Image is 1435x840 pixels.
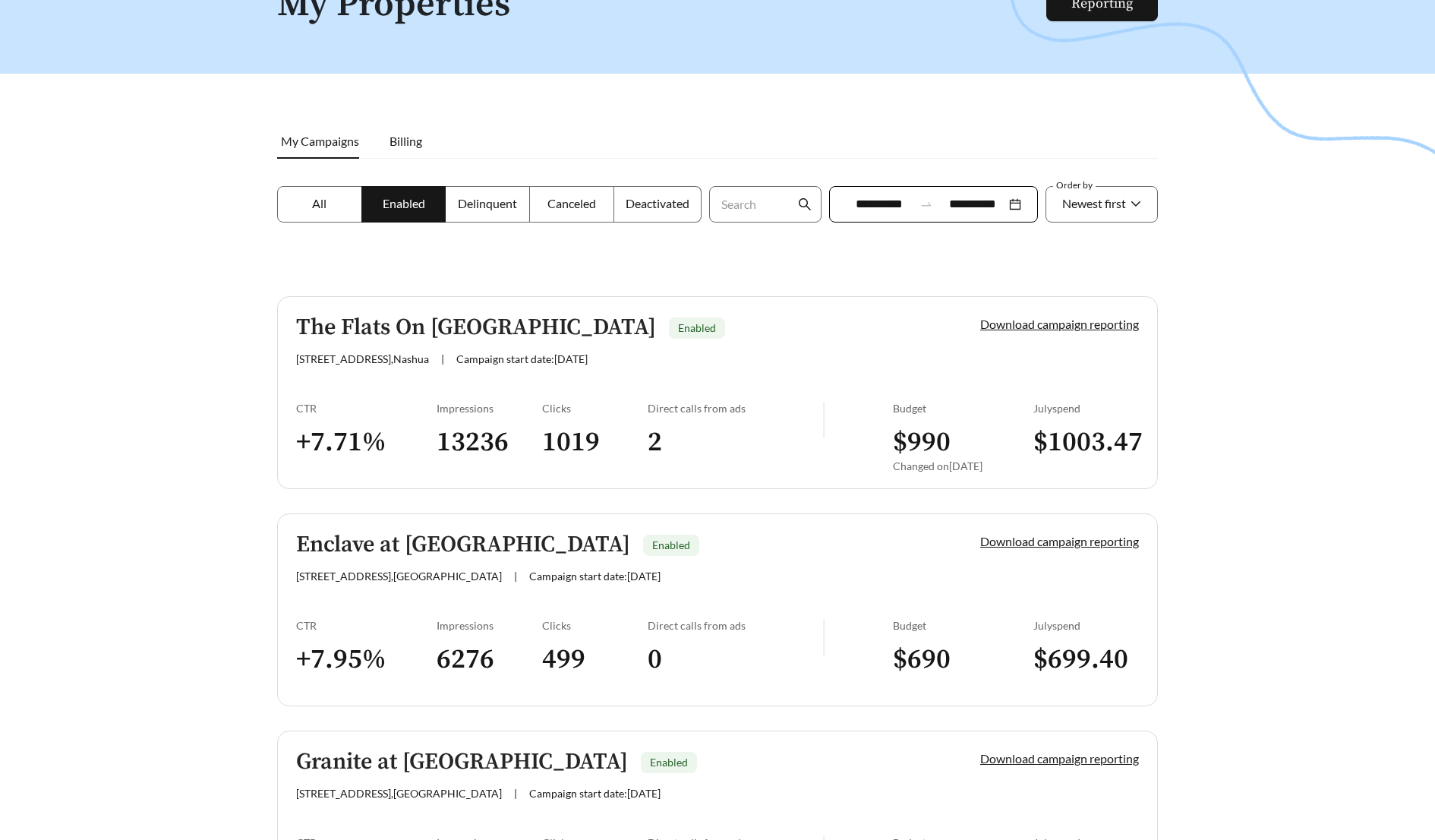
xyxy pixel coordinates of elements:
[542,643,648,677] h3: 499
[652,538,690,551] span: Enabled
[296,532,630,557] h5: Enclave at [GEOGRAPHIC_DATA]
[296,315,656,340] h5: The Flats On [GEOGRAPHIC_DATA]
[296,787,502,800] span: [STREET_ADDRESS] , [GEOGRAPHIC_DATA]
[514,787,517,800] span: |
[389,134,422,148] span: Billing
[1033,619,1139,632] div: July spend
[437,643,542,677] h3: 6276
[437,619,542,632] div: Impressions
[529,570,661,583] span: Campaign start date: [DATE]
[648,643,823,677] h3: 0
[823,619,825,655] img: line
[919,197,933,211] span: swap-right
[277,296,1158,489] a: The Flats On [GEOGRAPHIC_DATA]Enabled[STREET_ADDRESS],Nashua|Campaign start date:[DATE]Download c...
[296,425,437,459] h3: + 7.71 %
[1033,402,1139,415] div: July spend
[542,402,648,415] div: Clicks
[648,402,823,415] div: Direct calls from ads
[893,425,1033,459] h3: $ 990
[542,619,648,632] div: Clicks
[296,750,628,775] h5: Granite at [GEOGRAPHIC_DATA]
[296,352,429,365] span: [STREET_ADDRESS] , Nashua
[547,196,596,210] span: Canceled
[980,317,1139,331] a: Download campaign reporting
[980,534,1139,548] a: Download campaign reporting
[919,197,933,211] span: to
[437,425,542,459] h3: 13236
[893,402,1033,415] div: Budget
[893,643,1033,677] h3: $ 690
[1033,425,1139,459] h3: $ 1003.47
[650,756,688,769] span: Enabled
[281,134,359,148] span: My Campaigns
[529,787,661,800] span: Campaign start date: [DATE]
[1062,196,1126,210] span: Newest first
[383,196,425,210] span: Enabled
[893,459,1033,472] div: Changed on [DATE]
[514,570,517,583] span: |
[678,321,716,334] span: Enabled
[296,570,502,583] span: [STREET_ADDRESS] , [GEOGRAPHIC_DATA]
[1033,643,1139,677] h3: $ 699.40
[437,402,542,415] div: Impressions
[456,352,588,365] span: Campaign start date: [DATE]
[277,513,1158,706] a: Enclave at [GEOGRAPHIC_DATA]Enabled[STREET_ADDRESS],[GEOGRAPHIC_DATA]|Campaign start date:[DATE]D...
[441,352,444,365] span: |
[648,619,823,632] div: Direct calls from ads
[893,619,1033,632] div: Budget
[542,425,648,459] h3: 1019
[312,196,326,210] span: All
[296,643,437,677] h3: + 7.95 %
[980,751,1139,766] a: Download campaign reporting
[823,402,825,438] img: line
[798,197,812,211] span: search
[296,402,437,415] div: CTR
[458,196,517,210] span: Delinquent
[296,619,437,632] div: CTR
[648,425,823,459] h3: 2
[626,196,689,210] span: Deactivated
